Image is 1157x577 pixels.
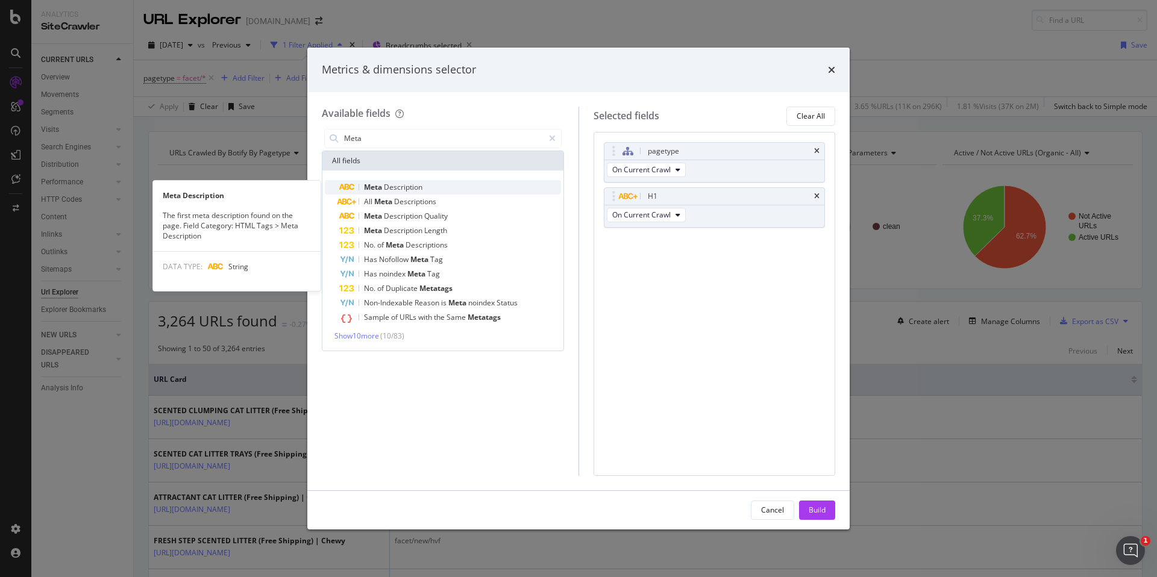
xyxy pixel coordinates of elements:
[648,145,679,157] div: pagetype
[410,254,430,264] span: Meta
[607,163,686,177] button: On Current Crawl
[307,48,850,529] div: modal
[415,298,441,308] span: Reason
[386,283,419,293] span: Duplicate
[594,109,659,123] div: Selected fields
[1141,536,1150,546] span: 1
[386,240,406,250] span: Meta
[604,187,826,228] div: H1timesOn Current Crawl
[394,196,436,207] span: Descriptions
[364,211,384,221] span: Meta
[430,254,443,264] span: Tag
[343,129,544,148] input: Search by field name
[799,501,835,520] button: Build
[364,196,374,207] span: All
[434,312,447,322] span: the
[364,182,384,192] span: Meta
[380,331,404,341] span: ( 10 / 83 )
[419,283,453,293] span: Metatags
[377,240,386,250] span: of
[427,269,440,279] span: Tag
[797,111,825,121] div: Clear All
[391,312,400,322] span: of
[153,210,321,241] div: The first meta description found on the page. Field Category: HTML Tags > Meta Description
[424,211,448,221] span: Quality
[407,269,427,279] span: Meta
[334,331,379,341] span: Show 10 more
[612,164,671,175] span: On Current Crawl
[364,240,377,250] span: No.
[364,298,415,308] span: Non-Indexable
[384,182,422,192] span: Description
[322,62,476,78] div: Metrics & dimensions selector
[364,312,391,322] span: Sample
[364,225,384,235] span: Meta
[364,254,379,264] span: Has
[153,190,321,201] div: Meta Description
[1116,536,1145,565] iframe: Intercom live chat
[418,312,434,322] span: with
[447,312,468,322] span: Same
[607,208,686,222] button: On Current Crawl
[441,298,448,308] span: is
[761,505,784,515] div: Cancel
[322,107,390,120] div: Available fields
[468,312,501,322] span: Metatags
[400,312,418,322] span: URLs
[384,225,424,235] span: Description
[379,269,407,279] span: noindex
[424,225,447,235] span: Length
[468,298,497,308] span: noindex
[751,501,794,520] button: Cancel
[786,107,835,126] button: Clear All
[364,283,377,293] span: No.
[448,298,468,308] span: Meta
[648,190,657,202] div: H1
[406,240,448,250] span: Descriptions
[384,211,424,221] span: Description
[377,283,386,293] span: of
[322,151,563,170] div: All fields
[612,210,671,220] span: On Current Crawl
[364,269,379,279] span: Has
[604,142,826,182] div: pagetypetimesOn Current Crawl
[379,254,410,264] span: Nofollow
[497,298,518,308] span: Status
[814,148,820,155] div: times
[374,196,394,207] span: Meta
[809,505,826,515] div: Build
[814,193,820,200] div: times
[828,62,835,78] div: times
